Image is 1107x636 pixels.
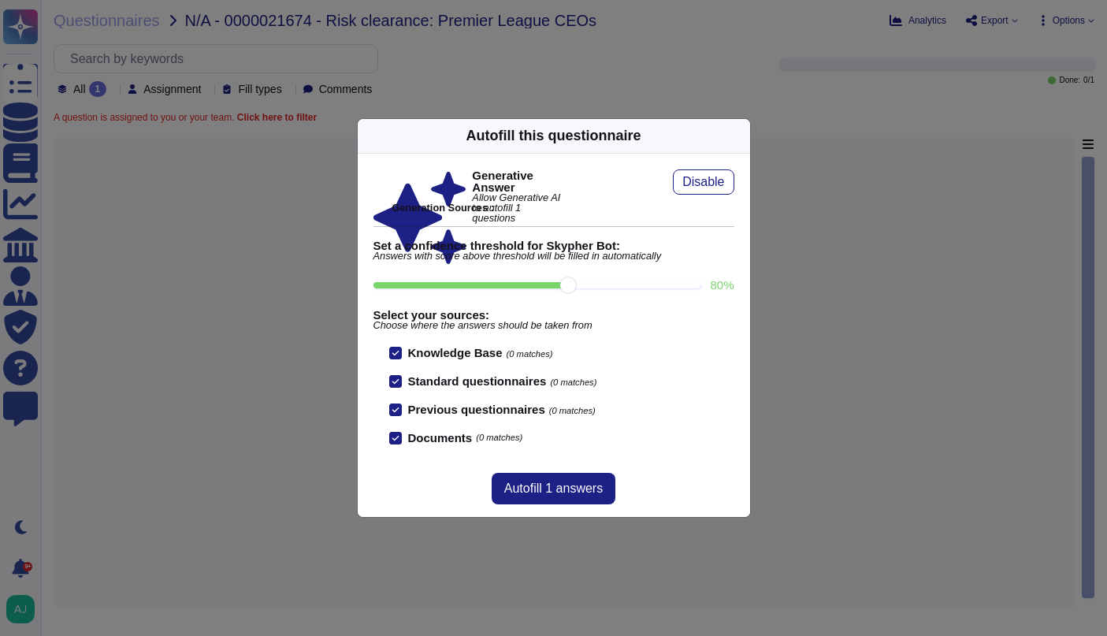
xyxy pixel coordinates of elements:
[549,406,596,415] span: (0 matches)
[408,403,545,416] b: Previous questionnaires
[408,346,503,359] b: Knowledge Base
[673,169,734,195] button: Disable
[408,432,473,444] b: Documents
[373,251,734,262] span: Answers with score above threshold will be filled in automatically
[507,349,553,359] span: (0 matches)
[408,374,547,388] b: Standard questionnaires
[492,473,615,504] button: Autofill 1 answers
[392,202,494,214] b: Generation Sources :
[682,176,724,188] span: Disable
[472,193,565,223] span: Allow Generative AI to autofill 1 questions
[373,321,734,331] span: Choose where the answers should be taken from
[476,433,522,442] span: (0 matches)
[710,279,734,291] label: 80 %
[373,240,734,251] b: Set a confidence threshold for Skypher Bot:
[550,378,596,387] span: (0 matches)
[373,309,734,321] b: Select your sources:
[466,125,641,147] div: Autofill this questionnaire
[504,482,603,495] span: Autofill 1 answers
[472,169,565,193] b: Generative Answer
